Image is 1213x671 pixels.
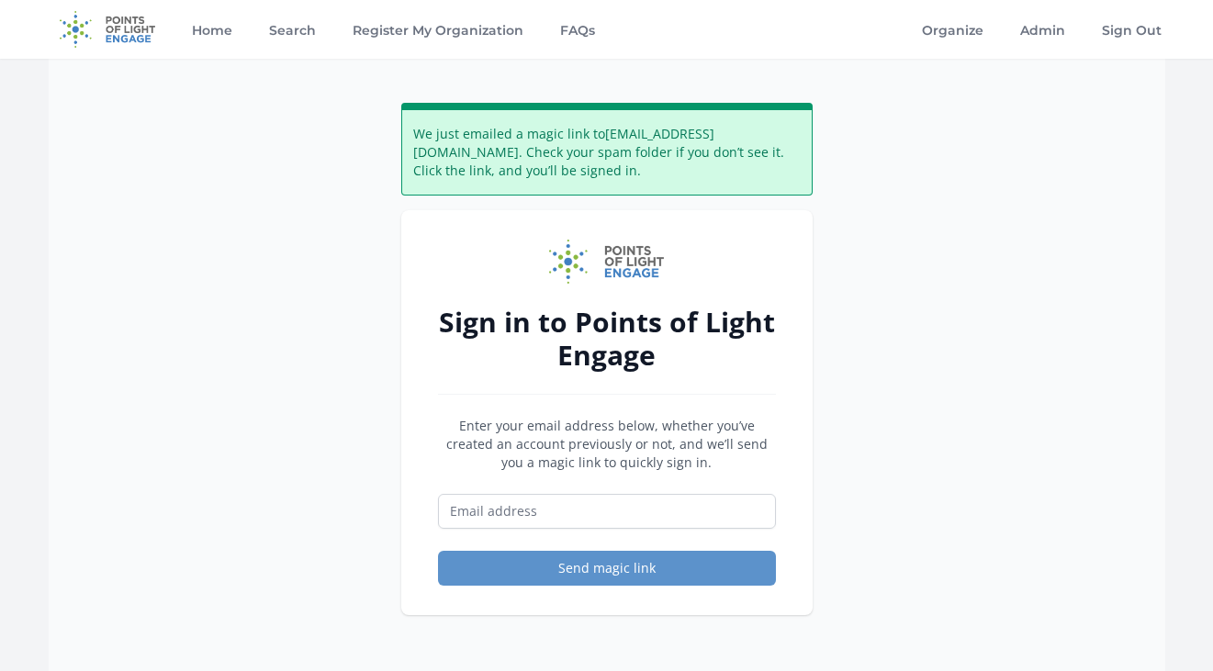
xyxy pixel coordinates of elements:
button: Send magic link [438,551,776,586]
input: Email address [438,494,776,529]
img: Points of Light Engage logo [549,240,665,284]
p: Enter your email address below, whether you’ve created an account previously or not, and we’ll se... [438,417,776,472]
h2: Sign in to Points of Light Engage [438,306,776,372]
div: We just emailed a magic link to [EMAIL_ADDRESS][DOMAIN_NAME] . Check your spam folder if you don’... [401,103,813,196]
